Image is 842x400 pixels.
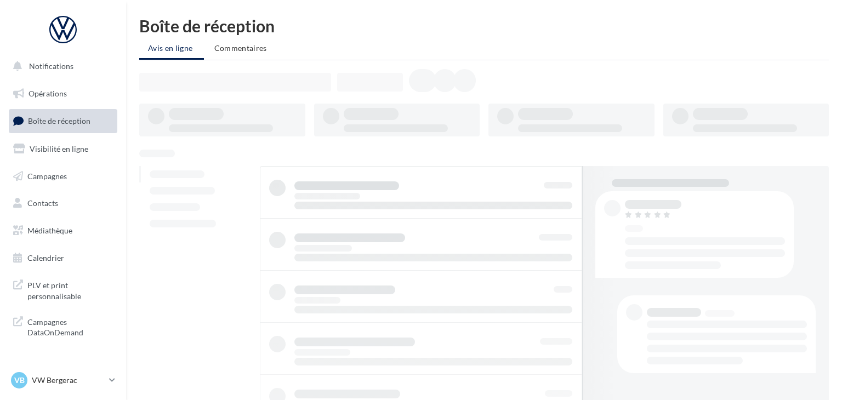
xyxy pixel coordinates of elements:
a: Médiathèque [7,219,120,242]
a: Contacts [7,192,120,215]
span: Campagnes [27,171,67,180]
span: Commentaires [214,43,267,53]
span: Opérations [29,89,67,98]
span: Contacts [27,198,58,208]
a: Campagnes [7,165,120,188]
div: Boîte de réception [139,18,829,34]
a: Campagnes DataOnDemand [7,310,120,342]
a: VB VW Bergerac [9,370,117,391]
span: Calendrier [27,253,64,262]
button: Notifications [7,55,115,78]
span: Notifications [29,61,73,71]
a: Opérations [7,82,120,105]
a: Boîte de réception [7,109,120,133]
span: Boîte de réception [28,116,90,125]
span: Médiathèque [27,226,72,235]
a: Visibilité en ligne [7,138,120,161]
span: Visibilité en ligne [30,144,88,153]
span: VB [14,375,25,386]
p: VW Bergerac [32,375,105,386]
span: PLV et print personnalisable [27,278,113,301]
a: PLV et print personnalisable [7,273,120,306]
a: Calendrier [7,247,120,270]
span: Campagnes DataOnDemand [27,315,113,338]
